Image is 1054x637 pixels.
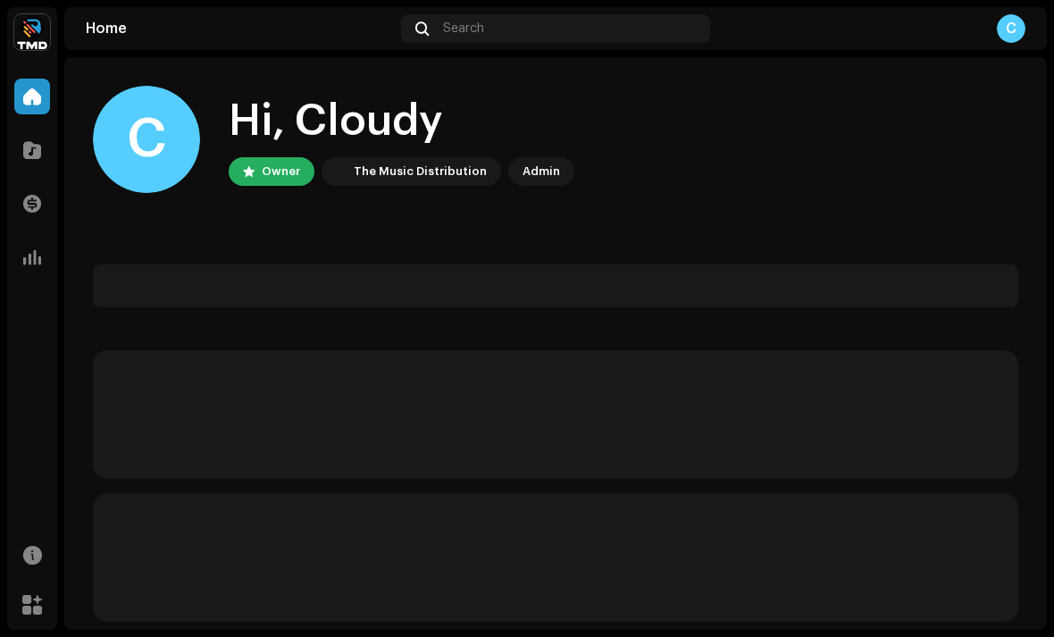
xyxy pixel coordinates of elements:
div: Admin [523,161,560,182]
div: Owner [262,161,300,182]
span: Search [443,21,484,36]
div: Hi, Cloudy [229,93,574,150]
div: The Music Distribution [354,161,487,182]
img: 622bc8f8-b98b-49b5-8c6c-3a84fb01c0a0 [325,161,347,182]
img: 622bc8f8-b98b-49b5-8c6c-3a84fb01c0a0 [14,14,50,50]
div: Home [86,21,394,36]
div: C [93,86,200,193]
div: C [997,14,1025,43]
